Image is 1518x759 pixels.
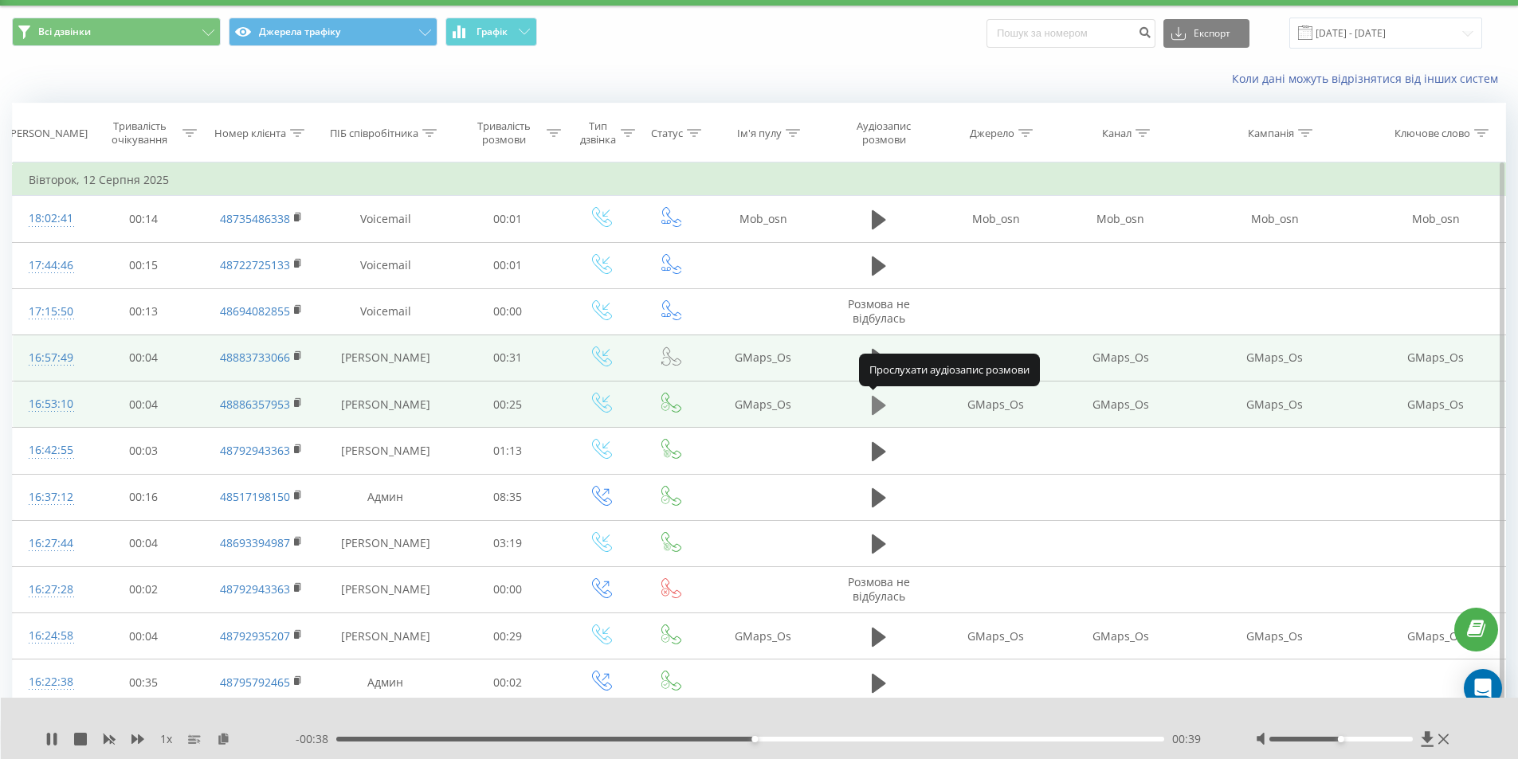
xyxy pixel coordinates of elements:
td: GMaps_Os [1183,381,1367,428]
td: 00:04 [86,613,202,659]
div: Аудіозапис розмови [837,119,930,147]
td: 00:16 [86,474,202,520]
div: Accessibility label [751,736,758,742]
td: 00:03 [86,428,202,474]
td: Админ [321,474,450,520]
td: 00:15 [86,242,202,288]
div: 16:24:58 [29,620,70,651]
td: 00:13 [86,288,202,335]
td: [PERSON_NAME] [321,613,450,659]
div: 16:27:28 [29,574,70,605]
span: 1 x [160,731,172,747]
td: GMaps_Os [1367,335,1505,381]
td: 01:13 [450,428,566,474]
a: 48792935207 [220,628,290,644]
td: 00:14 [86,196,202,242]
td: Voicemail [321,196,450,242]
div: Тривалість очікування [100,119,179,147]
td: 00:00 [450,566,566,612]
td: Mob_osn [1367,196,1505,242]
td: GMaps_Os [934,381,1058,428]
div: 16:22:38 [29,667,70,698]
div: 16:42:55 [29,435,70,466]
div: 16:57:49 [29,342,70,374]
td: 00:01 [450,196,566,242]
td: 00:29 [450,613,566,659]
input: Пошук за номером [987,19,1155,48]
td: 00:04 [86,520,202,566]
button: Всі дзвінки [12,18,221,46]
a: 48693394987 [220,535,290,550]
span: Розмова не відбулась [848,296,910,326]
span: Всі дзвінки [38,25,91,38]
a: 48792943363 [220,581,290,597]
a: 48883733066 [220,350,290,365]
div: ПІБ співробітника [330,127,418,140]
td: 08:35 [450,474,566,520]
div: 17:15:50 [29,296,70,327]
div: Статус [651,127,683,140]
div: 16:37:12 [29,482,70,513]
div: 16:53:10 [29,389,70,420]
a: 48722725133 [220,257,290,272]
td: GMaps_Os [934,335,1058,381]
td: GMaps_Os [1183,613,1367,659]
td: 00:35 [86,659,202,706]
td: Вівторок, 12 Серпня 2025 [13,164,1506,196]
span: Графік [477,26,508,37]
a: 48795792465 [220,675,290,690]
td: 00:01 [450,242,566,288]
span: 00:39 [1172,731,1201,747]
td: Админ [321,659,450,706]
td: 00:02 [450,659,566,706]
td: GMaps_Os [1058,335,1183,381]
div: Прослухати аудіозапис розмови [859,354,1040,385]
div: Ключове слово [1394,127,1470,140]
div: Тривалість розмови [465,119,543,147]
td: [PERSON_NAME] [321,428,450,474]
td: GMaps_Os [934,613,1058,659]
td: GMaps_Os [704,613,823,659]
button: Графік [445,18,537,46]
a: 48735486338 [220,211,290,226]
td: 00:31 [450,335,566,381]
div: 16:27:44 [29,528,70,559]
td: GMaps_Os [704,335,823,381]
span: - 00:38 [296,731,336,747]
td: [PERSON_NAME] [321,381,450,428]
div: 18:02:41 [29,203,70,234]
div: Тип дзвінка [579,119,617,147]
td: [PERSON_NAME] [321,566,450,612]
a: Коли дані можуть відрізнятися вiд інших систем [1232,71,1506,86]
button: Експорт [1163,19,1249,48]
td: GMaps_Os [1183,335,1367,381]
a: 48792943363 [220,443,290,458]
td: GMaps_Os [1367,381,1505,428]
div: [PERSON_NAME] [7,127,88,140]
div: 17:44:46 [29,250,70,281]
td: 03:19 [450,520,566,566]
td: 00:25 [450,381,566,428]
td: GMaps_Os [1058,613,1183,659]
button: Джерела трафіку [229,18,437,46]
div: Канал [1102,127,1132,140]
td: 00:04 [86,381,202,428]
div: Ім'я пулу [737,127,782,140]
div: Accessibility label [1338,736,1344,742]
td: Mob_osn [934,196,1058,242]
a: 48886357953 [220,397,290,412]
div: Номер клієнта [214,127,286,140]
div: Кампанія [1248,127,1294,140]
td: [PERSON_NAME] [321,520,450,566]
td: 00:02 [86,566,202,612]
div: Open Intercom Messenger [1464,669,1502,707]
a: 48517198150 [220,489,290,504]
td: [PERSON_NAME] [321,335,450,381]
td: Voicemail [321,242,450,288]
td: Mob_osn [1183,196,1367,242]
span: Розмова не відбулась [848,574,910,604]
td: Voicemail [321,288,450,335]
td: 00:00 [450,288,566,335]
td: Mob_osn [1058,196,1183,242]
td: GMaps_Os [1058,381,1183,428]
